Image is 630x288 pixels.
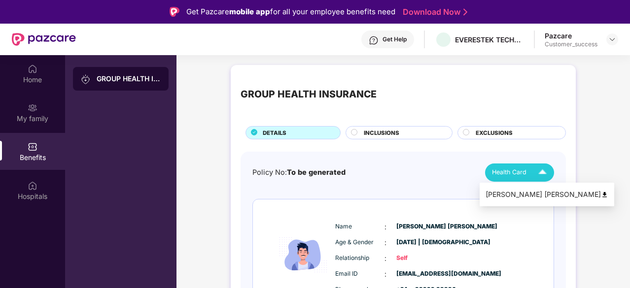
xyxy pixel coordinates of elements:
[364,128,399,137] span: INCLUSIONS
[97,74,161,84] div: GROUP HEALTH INSURANCE
[476,128,513,137] span: EXCLUSIONS
[385,237,386,248] span: :
[170,7,179,17] img: Logo
[601,191,608,198] img: svg+xml;base64,PHN2ZyB4bWxucz0iaHR0cDovL3d3dy53My5vcmcvMjAwMC9zdmciIHdpZHRoPSI0OCIgaGVpZ2h0PSI0OC...
[186,6,395,18] div: Get Pazcare for all your employee benefits need
[385,222,386,232] span: :
[396,238,446,247] span: [DATE] | [DEMOGRAPHIC_DATA]
[287,168,346,176] span: To be generated
[455,35,524,44] div: EVERESTEK TECHNOSOFT SOLUTIONS PRIVATE LIMITED
[335,238,385,247] span: Age & Gender
[385,269,386,280] span: :
[28,142,37,152] img: svg+xml;base64,PHN2ZyBpZD0iQmVuZWZpdHMiIHhtbG5zPSJodHRwOi8vd3d3LnczLm9yZy8yMDAwL3N2ZyIgd2lkdGg9Ij...
[81,74,91,84] img: svg+xml;base64,PHN2ZyB3aWR0aD0iMjAiIGhlaWdodD0iMjAiIHZpZXdCb3g9IjAgMCAyMCAyMCIgZmlsbD0ibm9uZSIgeG...
[369,35,379,45] img: svg+xml;base64,PHN2ZyBpZD0iSGVscC0zMngzMiIgeG1sbnM9Imh0dHA6Ly93d3cudzMub3JnLzIwMDAvc3ZnIiB3aWR0aD...
[486,189,608,200] div: [PERSON_NAME] [PERSON_NAME]
[241,87,377,102] div: GROUP HEALTH INSURANCE
[335,269,385,279] span: Email ID
[28,103,37,113] img: svg+xml;base64,PHN2ZyB3aWR0aD0iMjAiIGhlaWdodD0iMjAiIHZpZXdCb3g9IjAgMCAyMCAyMCIgZmlsbD0ibm9uZSIgeG...
[463,7,467,17] img: Stroke
[12,33,76,46] img: New Pazcare Logo
[396,254,446,263] span: Self
[608,35,616,43] img: svg+xml;base64,PHN2ZyBpZD0iRHJvcGRvd24tMzJ4MzIiIHhtbG5zPSJodHRwOi8vd3d3LnczLm9yZy8yMDAwL3N2ZyIgd2...
[335,222,385,231] span: Name
[263,128,286,137] span: DETAILS
[492,167,526,177] span: Health Card
[28,64,37,74] img: svg+xml;base64,PHN2ZyBpZD0iSG9tZSIgeG1sbnM9Imh0dHA6Ly93d3cudzMub3JnLzIwMDAvc3ZnIiB3aWR0aD0iMjAiIG...
[396,269,446,279] span: [EMAIL_ADDRESS][DOMAIN_NAME]
[545,31,597,40] div: Pazcare
[229,7,270,16] strong: mobile app
[252,167,346,178] div: Policy No:
[396,222,446,231] span: [PERSON_NAME] [PERSON_NAME]
[403,7,464,17] a: Download Now
[383,35,407,43] div: Get Help
[385,253,386,264] span: :
[28,181,37,191] img: svg+xml;base64,PHN2ZyBpZD0iSG9zcGl0YWxzIiB4bWxucz0iaHR0cDovL3d3dy53My5vcmcvMjAwMC9zdmciIHdpZHRoPS...
[485,163,554,182] button: Health Card
[534,164,551,181] img: Icuh8uwCUCF+XjCZyLQsAKiDCM9HiE6CMYmKQaPGkZKaA32CAAACiQcFBJY0IsAAAAASUVORK5CYII=
[335,254,385,263] span: Relationship
[545,40,597,48] div: Customer_success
